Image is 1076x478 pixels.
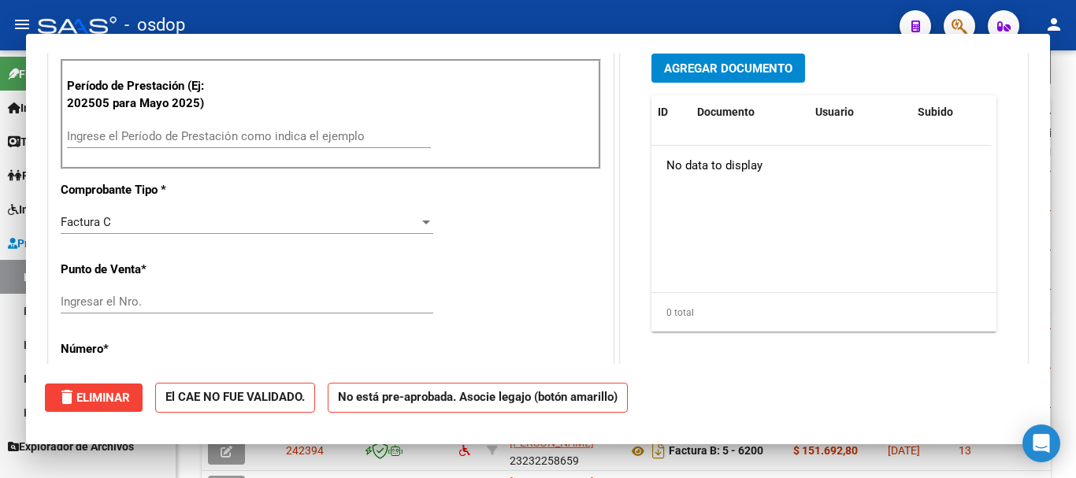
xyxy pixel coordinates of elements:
[286,444,324,457] span: 242394
[959,444,971,457] span: 13
[61,340,223,358] p: Número
[8,133,69,150] span: Tesorería
[669,445,763,458] strong: Factura B: 5 - 6200
[1044,15,1063,34] mat-icon: person
[691,95,809,129] datatable-header-cell: Documento
[793,444,858,457] strong: $ 151.692,80
[651,293,996,332] div: 0 total
[510,434,615,467] div: 23232258659
[664,61,792,76] span: Agregar Documento
[697,106,755,118] span: Documento
[155,383,315,413] strong: El CAE NO FUE VALIDADO.
[815,106,854,118] span: Usuario
[61,181,223,199] p: Comprobante Tipo *
[621,42,1027,369] div: DOCUMENTACIÓN RESPALDATORIA
[648,438,669,463] i: Descargar documento
[510,436,594,449] span: [PERSON_NAME]
[8,167,58,184] span: Padrón
[809,95,911,129] datatable-header-cell: Usuario
[58,391,130,405] span: Eliminar
[651,146,991,185] div: No data to display
[13,15,32,34] mat-icon: menu
[124,8,185,43] span: - osdop
[67,77,225,113] p: Período de Prestación (Ej: 202505 para Mayo 2025)
[58,387,76,406] mat-icon: delete
[8,99,48,117] span: Inicio
[45,384,143,412] button: Eliminar
[888,444,920,457] span: [DATE]
[651,54,805,83] button: Agregar Documento
[8,201,154,218] span: Integración (discapacidad)
[990,95,1069,129] datatable-header-cell: Acción
[658,106,668,118] span: ID
[8,438,134,455] span: Explorador de Archivos
[61,215,111,229] span: Factura C
[8,235,151,252] span: Prestadores / Proveedores
[8,65,90,83] span: Firma Express
[911,95,990,129] datatable-header-cell: Subido
[61,261,223,279] p: Punto de Venta
[328,383,628,413] strong: No está pre-aprobada. Asocie legajo (botón amarillo)
[918,106,953,118] span: Subido
[651,95,691,129] datatable-header-cell: ID
[1022,424,1060,462] div: Open Intercom Messenger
